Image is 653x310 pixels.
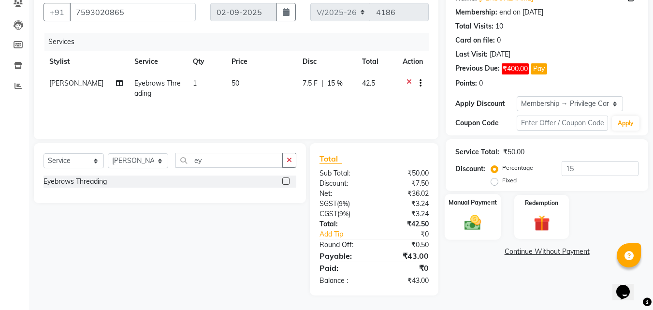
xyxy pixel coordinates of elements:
div: 0 [497,35,501,45]
div: [DATE] [490,49,510,59]
div: end on [DATE] [499,7,543,17]
div: 0 [479,78,483,89]
a: Continue Without Payment [448,247,646,257]
button: Pay [531,63,547,74]
div: Membership: [455,7,497,17]
input: Enter Offer / Coupon Code [517,116,608,131]
div: Payable: [312,250,374,262]
span: 7.5 F [303,78,318,89]
div: Total: [312,219,374,229]
div: Discount: [312,178,374,189]
a: Add Tip [312,229,384,239]
span: 50 [232,79,239,88]
div: Round Off: [312,240,374,250]
div: Apply Discount [455,99,516,109]
div: ₹0 [374,262,436,274]
div: ₹43.00 [374,250,436,262]
th: Action [397,51,429,73]
span: 42.5 [362,79,375,88]
span: SGST [319,199,337,208]
div: Paid: [312,262,374,274]
button: Apply [612,116,639,131]
div: ₹3.24 [374,199,436,209]
div: Discount: [455,164,485,174]
div: ( ) [312,199,374,209]
div: ₹50.00 [503,147,524,157]
div: ₹0 [385,229,436,239]
th: Qty [187,51,226,73]
div: Last Visit: [455,49,488,59]
th: Service [129,51,187,73]
th: Stylist [44,51,129,73]
div: ( ) [312,209,374,219]
div: Previous Due: [455,63,500,74]
img: _gift.svg [529,213,555,233]
div: ₹3.24 [374,209,436,219]
div: 10 [495,21,503,31]
div: Card on file: [455,35,495,45]
th: Total [356,51,397,73]
iframe: chat widget [612,271,643,300]
input: Search by Name/Mobile/Email/Code [70,3,196,21]
div: Balance : [312,276,374,286]
div: ₹0.50 [374,240,436,250]
img: _cash.svg [459,213,486,232]
span: 15 % [327,78,343,89]
th: Disc [297,51,356,73]
div: Points: [455,78,477,89]
button: +91 [44,3,71,21]
div: ₹36.02 [374,189,436,199]
div: ₹43.00 [374,276,436,286]
label: Percentage [502,163,533,172]
label: Redemption [525,199,558,207]
div: ₹50.00 [374,168,436,178]
span: CGST [319,209,337,218]
div: ₹42.50 [374,219,436,229]
span: Total [319,154,342,164]
div: Net: [312,189,374,199]
div: Total Visits: [455,21,493,31]
span: 1 [193,79,197,88]
input: Search or Scan [175,153,283,168]
span: ₹400.00 [502,63,529,74]
span: | [321,78,323,89]
span: [PERSON_NAME] [49,79,103,88]
div: Eyebrows Threading [44,177,107,187]
div: Sub Total: [312,168,374,178]
span: 9% [339,200,348,207]
div: ₹7.50 [374,178,436,189]
th: Price [226,51,296,73]
div: Service Total: [455,147,499,157]
div: Services [44,33,436,51]
span: 9% [339,210,348,218]
div: Coupon Code [455,118,516,128]
span: Eyebrows Threading [134,79,181,98]
label: Manual Payment [449,198,497,207]
label: Fixed [502,176,517,185]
